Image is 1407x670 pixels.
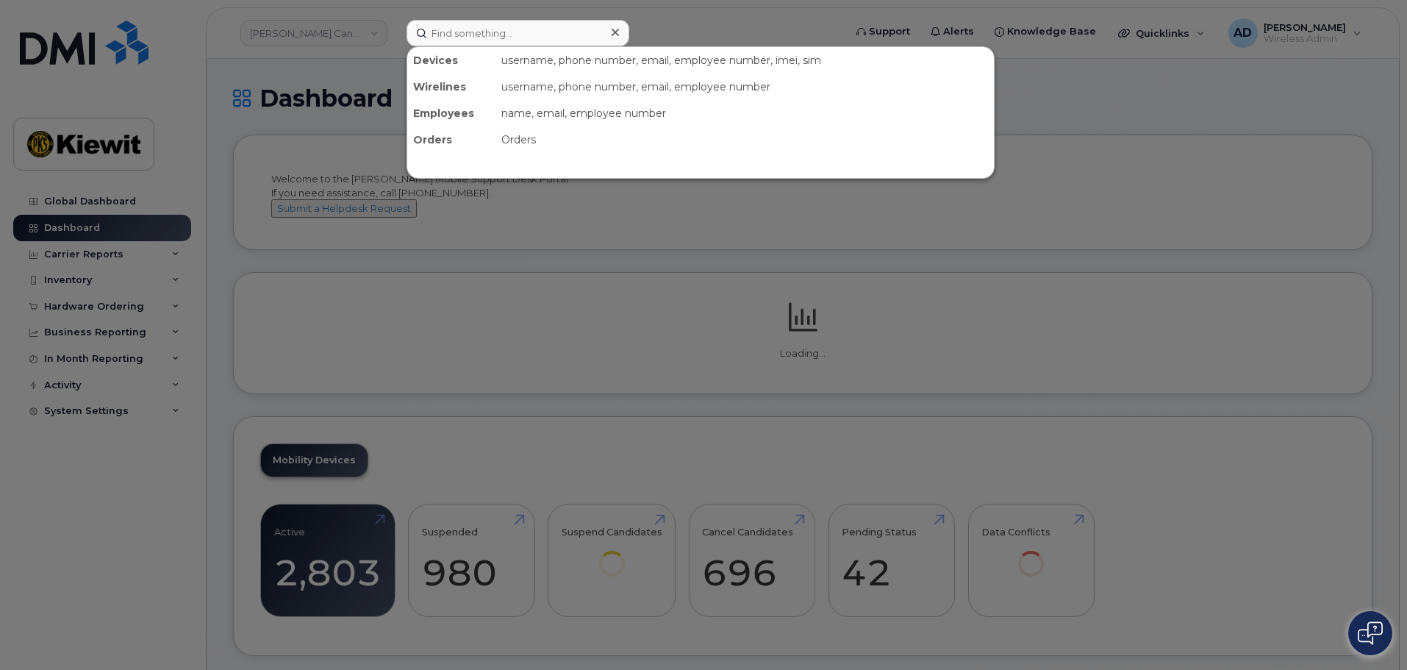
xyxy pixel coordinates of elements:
img: Open chat [1358,621,1383,645]
div: Orders [407,126,495,153]
div: Wirelines [407,74,495,100]
div: Devices [407,47,495,74]
div: Orders [495,126,994,153]
div: name, email, employee number [495,100,994,126]
div: username, phone number, email, employee number [495,74,994,100]
div: Employees [407,100,495,126]
div: username, phone number, email, employee number, imei, sim [495,47,994,74]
